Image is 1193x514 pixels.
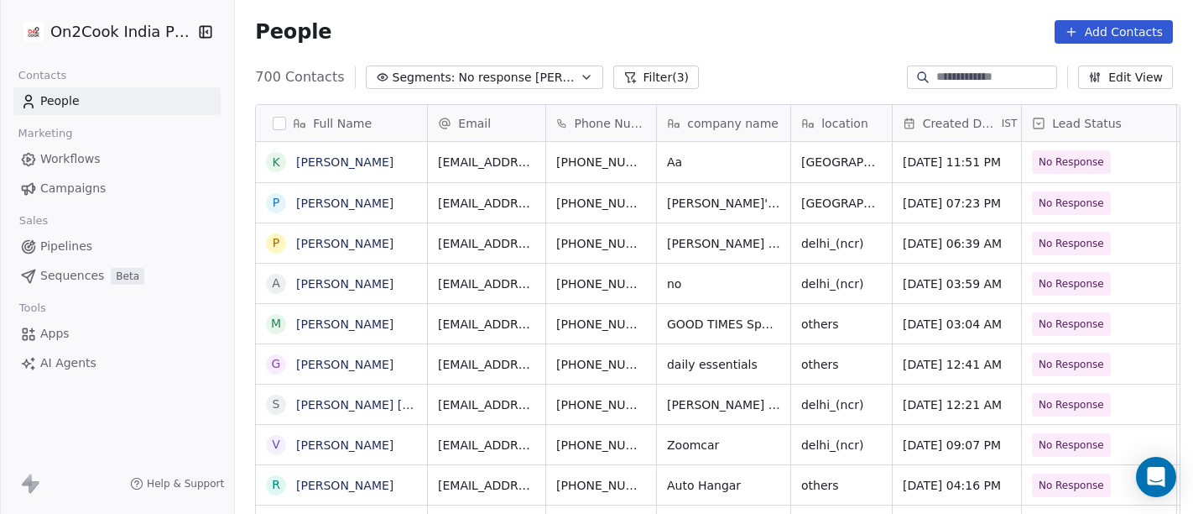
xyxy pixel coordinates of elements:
[1039,477,1104,494] span: No Response
[296,317,393,331] a: [PERSON_NAME]
[1055,20,1173,44] button: Add Contacts
[256,105,427,141] div: Full Name
[13,262,221,290] a: SequencesBeta
[272,476,280,494] div: R
[40,150,101,168] span: Workflows
[13,349,221,377] a: AI Agents
[296,398,495,412] a: [PERSON_NAME] [PERSON_NAME]
[556,437,646,454] span: [PHONE_NUMBER]
[438,437,535,454] span: [EMAIL_ADDRESS][DOMAIN_NAME]
[296,155,393,169] a: [PERSON_NAME]
[459,69,576,87] span: No response [PERSON_NAME]
[556,275,646,292] span: [PHONE_NUMBER]
[801,396,882,413] span: delhi_(ncr)
[40,267,104,285] span: Sequences
[438,275,535,292] span: [EMAIL_ADDRESS][DOMAIN_NAME]
[556,195,646,212] span: [PHONE_NUMBER]
[903,477,1011,494] span: [DATE] 04:16 PM
[556,477,646,494] span: [PHONE_NUMBER]
[296,197,393,210] a: [PERSON_NAME]
[438,477,535,494] span: [EMAIL_ADDRESS][DOMAIN_NAME]
[1052,115,1122,132] span: Lead Status
[667,154,780,170] span: Aa
[667,396,780,413] span: [PERSON_NAME] cattring servise
[11,121,80,146] span: Marketing
[313,115,372,132] span: Full Name
[393,69,456,87] span: Segments:
[50,21,193,43] span: On2Cook India Pvt. Ltd.
[11,63,74,88] span: Contacts
[40,92,80,110] span: People
[438,396,535,413] span: [EMAIL_ADDRESS][DOMAIN_NAME]
[903,154,1011,170] span: [DATE] 11:51 PM
[801,275,882,292] span: delhi_(ncr)
[23,22,44,42] img: on2cook%20logo-04%20copy.jpg
[801,477,882,494] span: others
[1039,154,1104,170] span: No Response
[923,115,998,132] span: Created Date
[801,316,882,333] span: others
[801,235,882,252] span: delhi_(ncr)
[1078,66,1173,89] button: Edit View
[1039,235,1104,252] span: No Response
[272,355,281,373] div: G
[273,234,279,252] div: P
[458,115,491,132] span: Email
[130,477,224,490] a: Help & Support
[1039,195,1104,212] span: No Response
[438,316,535,333] span: [EMAIL_ADDRESS][DOMAIN_NAME]
[273,154,280,171] div: K
[791,105,892,141] div: location
[273,396,280,413] div: S
[801,437,882,454] span: delhi_(ncr)
[903,356,1011,373] span: [DATE] 12:41 AM
[255,19,331,45] span: People
[40,325,70,343] span: Apps
[546,105,656,141] div: Phone Number
[13,87,221,115] a: People
[903,396,1011,413] span: [DATE] 12:21 AM
[438,235,535,252] span: [EMAIL_ADDRESS][DOMAIN_NAME]
[903,235,1011,252] span: [DATE] 06:39 AM
[667,316,780,333] span: GOOD TIMES Sports Club
[667,356,780,373] span: daily essentials
[801,154,882,170] span: [GEOGRAPHIC_DATA](NCR)
[556,396,646,413] span: [PHONE_NUMBER]
[903,195,1011,212] span: [DATE] 07:23 PM
[667,437,780,454] span: Zoomcar
[1022,105,1176,141] div: Lead Status
[667,275,780,292] span: no
[1136,457,1176,497] div: Open Intercom Messenger
[556,154,646,170] span: [PHONE_NUMBER]
[893,105,1021,141] div: Created DateIST
[13,175,221,202] a: Campaigns
[687,115,779,132] span: company name
[801,356,882,373] span: others
[667,195,780,212] span: [PERSON_NAME]'kitchen
[296,479,393,492] a: [PERSON_NAME]
[1039,275,1104,292] span: No Response
[1039,356,1104,373] span: No Response
[903,437,1011,454] span: [DATE] 09:07 PM
[296,358,393,371] a: [PERSON_NAME]
[801,195,882,212] span: [GEOGRAPHIC_DATA]
[20,18,185,46] button: On2Cook India Pvt. Ltd.
[1002,117,1018,130] span: IST
[271,315,281,333] div: M
[273,275,281,292] div: A
[13,320,221,348] a: Apps
[903,275,1011,292] span: [DATE] 03:59 AM
[296,277,393,291] a: [PERSON_NAME]
[574,115,646,132] span: Phone Number
[1039,396,1104,413] span: No Response
[438,195,535,212] span: [EMAIL_ADDRESS][DOMAIN_NAME]
[40,238,92,255] span: Pipelines
[296,438,393,452] a: [PERSON_NAME]
[613,66,700,89] button: Filter(3)
[657,105,790,141] div: company name
[13,233,221,260] a: Pipelines
[296,237,393,250] a: [PERSON_NAME]
[40,354,96,372] span: AI Agents
[12,296,53,321] span: Tools
[1039,437,1104,454] span: No Response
